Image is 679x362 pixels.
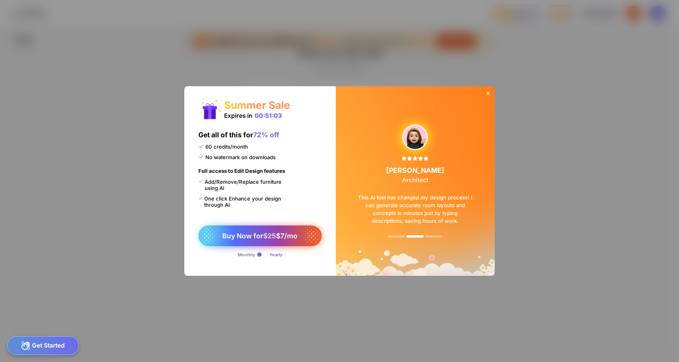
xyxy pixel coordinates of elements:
[198,154,276,160] div: No watermark on downloads
[198,179,290,191] div: Add/Remove/Replace furniture using AI
[403,125,428,150] img: upgradeReviewAvtar-4.png
[336,86,495,276] img: summerSaleBg.png
[255,112,282,119] div: 00:51:03
[198,131,279,144] div: Get all of this for
[402,176,428,184] span: Architect
[222,232,298,240] span: Buy Now for $7/mo
[269,252,282,257] div: Yearly
[224,99,290,111] div: Summer Sale
[238,252,255,257] div: Monthly
[386,166,444,183] div: [PERSON_NAME]
[224,112,282,119] div: Expires in
[346,184,484,235] div: This AI tool has changed my design process! I can generate accurate room layouts and concepts in ...
[198,144,248,150] div: 60 credits/month
[263,232,276,240] span: $25
[253,131,279,139] span: 72% off
[7,336,79,355] div: Get Started
[198,168,285,179] div: Full access to Edit Design features
[198,195,290,208] div: One click Enhance your design through AI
